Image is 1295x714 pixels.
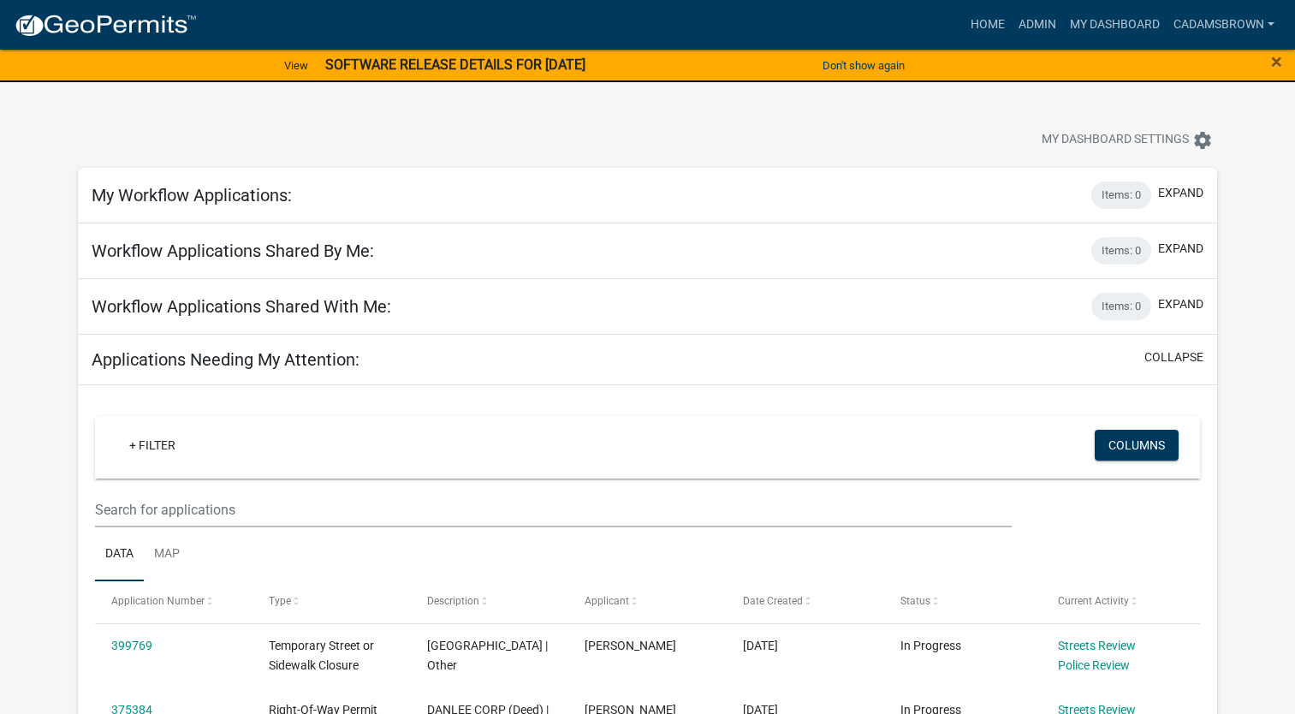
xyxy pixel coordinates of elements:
[743,639,778,652] span: 04/03/2025
[1158,184,1203,202] button: expand
[900,595,930,607] span: Status
[144,527,190,582] a: Map
[1144,348,1203,366] button: collapse
[816,51,912,80] button: Don't show again
[277,51,315,80] a: View
[95,492,1012,527] input: Search for applications
[743,595,803,607] span: Date Created
[585,595,629,607] span: Applicant
[1058,595,1129,607] span: Current Activity
[92,241,374,261] h5: Workflow Applications Shared By Me:
[568,581,726,622] datatable-header-cell: Applicant
[411,581,568,622] datatable-header-cell: Description
[427,639,548,672] span: Indianola Public Library | Other
[1058,639,1136,652] a: Streets Review
[325,57,585,73] strong: SOFTWARE RELEASE DETAILS FOR [DATE]
[1158,295,1203,313] button: expand
[1028,123,1227,157] button: My Dashboard Settingssettings
[111,595,205,607] span: Application Number
[1063,9,1167,41] a: My Dashboard
[427,595,479,607] span: Description
[1091,237,1151,265] div: Items: 0
[726,581,883,622] datatable-header-cell: Date Created
[1042,130,1189,151] span: My Dashboard Settings
[884,581,1042,622] datatable-header-cell: Status
[1271,50,1282,74] span: ×
[1167,9,1281,41] a: cadamsbrown
[111,639,152,652] a: 399769
[1058,658,1130,672] a: Police Review
[1042,581,1199,622] datatable-header-cell: Current Activity
[116,430,189,461] a: + Filter
[1192,130,1213,151] i: settings
[269,595,291,607] span: Type
[92,349,359,370] h5: Applications Needing My Attention:
[964,9,1012,41] a: Home
[585,639,676,652] span: Jacy West
[1012,9,1063,41] a: Admin
[1271,51,1282,72] button: Close
[1158,240,1203,258] button: expand
[92,296,391,317] h5: Workflow Applications Shared With Me:
[269,639,374,672] span: Temporary Street or Sidewalk Closure
[1091,293,1151,320] div: Items: 0
[900,639,961,652] span: In Progress
[1095,430,1179,461] button: Columns
[95,581,252,622] datatable-header-cell: Application Number
[252,581,410,622] datatable-header-cell: Type
[95,527,144,582] a: Data
[92,185,292,205] h5: My Workflow Applications:
[1091,181,1151,209] div: Items: 0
